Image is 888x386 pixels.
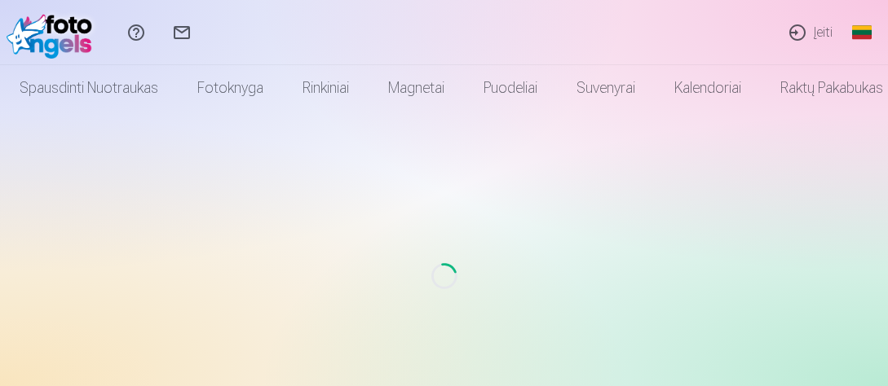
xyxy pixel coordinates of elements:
[655,65,761,111] a: Kalendoriai
[369,65,464,111] a: Magnetai
[178,65,283,111] a: Fotoknyga
[7,7,100,59] img: /fa2
[557,65,655,111] a: Suvenyrai
[464,65,557,111] a: Puodeliai
[283,65,369,111] a: Rinkiniai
